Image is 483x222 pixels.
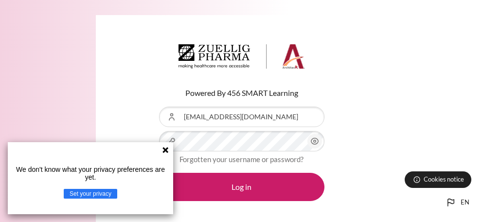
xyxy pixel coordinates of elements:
[424,175,464,184] span: Cookies notice
[179,44,305,73] a: Architeck
[159,87,324,99] p: Powered By 456 SMART Learning
[461,198,469,207] span: en
[179,44,305,69] img: Architeck
[159,173,324,201] button: Log in
[159,107,324,127] input: Username or Email Address
[405,171,471,188] button: Cookies notice
[12,166,169,181] p: We don't know what your privacy preferences are yet.
[64,189,117,199] button: Set your privacy
[441,193,473,212] button: Languages
[179,155,304,164] a: Forgotten your username or password?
